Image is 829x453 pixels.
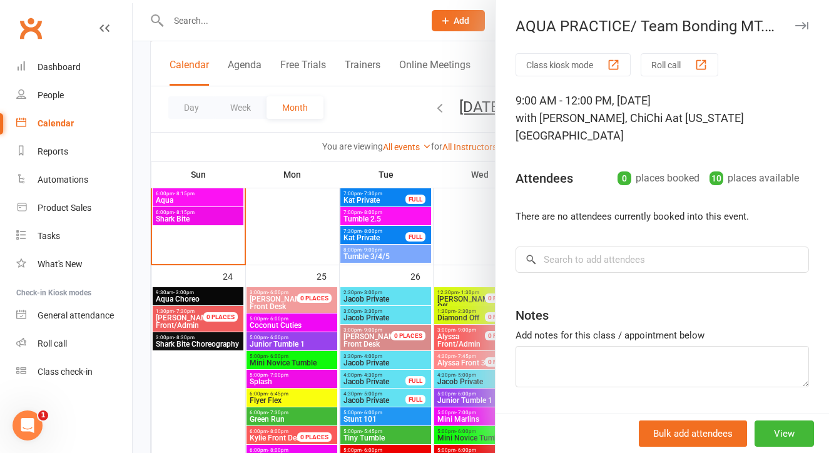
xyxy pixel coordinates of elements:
div: Notes [516,307,549,324]
div: What's New [38,259,83,269]
div: 9:00 AM - 12:00 PM, [DATE] [516,92,809,145]
span: with [PERSON_NAME], ChiChi A [516,111,673,125]
a: People [16,81,132,109]
div: General attendance [38,310,114,320]
div: Class check-in [38,367,93,377]
div: Dashboard [38,62,81,72]
a: Roll call [16,330,132,358]
div: 10 [709,171,723,185]
span: 1 [38,410,48,420]
div: Reports [38,146,68,156]
div: Product Sales [38,203,91,213]
button: Class kiosk mode [516,53,631,76]
div: Add notes for this class / appointment below [516,328,809,343]
div: 0 [618,171,631,185]
div: Tasks [38,231,60,241]
div: Attendees [516,170,573,187]
a: Clubworx [15,13,46,44]
div: AQUA PRACTICE/ Team Bonding MT. [GEOGRAPHIC_DATA] [496,18,829,35]
a: What's New [16,250,132,278]
input: Search to add attendees [516,247,809,273]
li: There are no attendees currently booked into this event. [516,209,809,224]
div: People [38,90,64,100]
a: General attendance kiosk mode [16,302,132,330]
a: Calendar [16,109,132,138]
a: Tasks [16,222,132,250]
a: Automations [16,166,132,194]
div: Calendar [38,118,74,128]
a: Product Sales [16,194,132,222]
button: View [755,420,814,447]
a: Dashboard [16,53,132,81]
a: Reports [16,138,132,166]
a: Class kiosk mode [16,358,132,386]
div: Roll call [38,338,67,349]
div: places booked [618,170,699,187]
button: Roll call [641,53,718,76]
button: Bulk add attendees [639,420,747,447]
div: places available [709,170,799,187]
iframe: Intercom live chat [13,410,43,440]
div: Automations [38,175,88,185]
